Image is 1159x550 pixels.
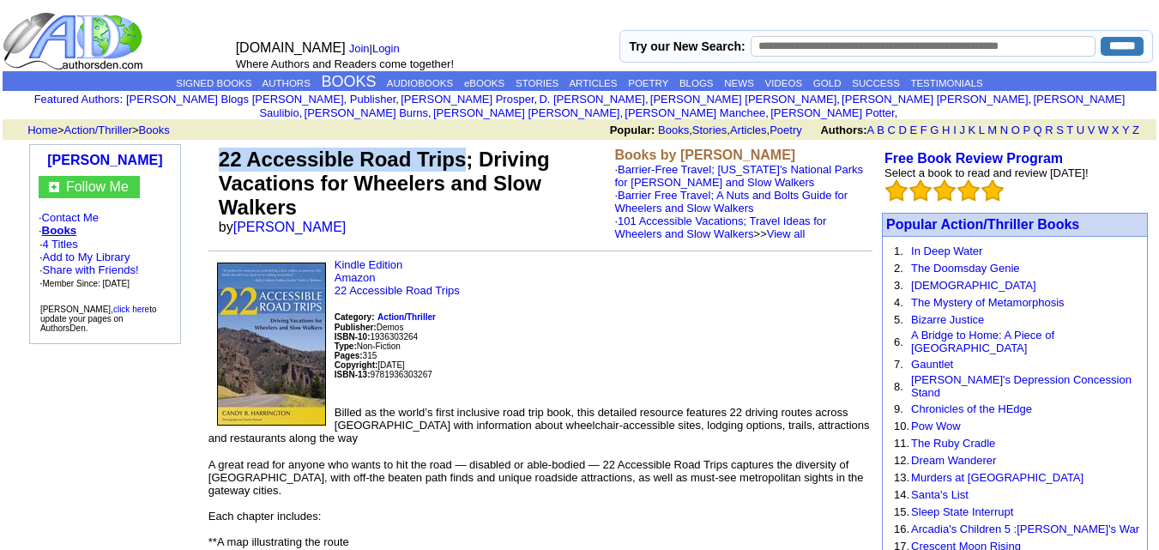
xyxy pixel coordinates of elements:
font: [PERSON_NAME], to update your pages on AuthorsDen. [40,305,157,333]
a: F [921,124,927,136]
a: P [1023,124,1029,136]
font: i [649,95,650,105]
a: Z [1132,124,1139,136]
font: · [614,189,848,240]
font: [DOMAIN_NAME] [236,40,346,55]
font: Select a book to read and review [DATE]! [884,166,1089,179]
a: D. [PERSON_NAME] [539,93,645,106]
a: BOOKS [322,73,377,90]
a: X [1112,124,1120,136]
font: 10. [894,420,909,432]
a: A Bridge to Home: A Piece of [GEOGRAPHIC_DATA] [911,329,1054,354]
a: R [1045,124,1053,136]
a: Q [1033,124,1041,136]
img: bigemptystars.png [885,179,908,202]
a: A [867,124,874,136]
a: Popular Action/Thriller Books [886,217,1079,232]
a: Share with Friends! [43,263,139,276]
a: [PERSON_NAME] [PERSON_NAME] [650,93,836,106]
a: O [1011,124,1020,136]
a: N [1000,124,1008,136]
a: In Deep Water [911,245,982,257]
a: [PERSON_NAME] Prosper [401,93,534,106]
img: gc.jpg [49,182,59,192]
a: Books [139,124,170,136]
a: Books [658,124,689,136]
font: · [39,238,139,289]
font: 14. [894,488,909,501]
font: 6. [894,335,903,348]
font: i [399,95,401,105]
a: eBOOKS [464,78,504,88]
a: [PERSON_NAME] [233,220,347,234]
a: 101 Accessible Vacations; Travel Ideas for Wheelers and Slow Walkers [614,215,826,240]
img: 57967.jpg [217,263,326,426]
font: : [34,93,123,106]
a: [DEMOGRAPHIC_DATA] [911,279,1035,292]
b: Books by [PERSON_NAME] [614,148,795,162]
font: | [349,42,406,55]
font: i [623,109,625,118]
font: 9. [894,402,903,415]
a: Featured Authors [34,93,120,106]
a: [PERSON_NAME] Potter [770,106,895,119]
a: M [987,124,997,136]
a: Follow Me [66,179,129,194]
a: Home [27,124,57,136]
b: ISBN-13: [335,370,371,379]
font: 11. [894,437,909,450]
font: Billed as the world’s first inclusive road trip book, this detailed resource features 22 driving ... [208,406,870,444]
font: 3. [894,279,903,292]
a: Action/Thriller [377,310,436,323]
a: B [877,124,884,136]
a: [PERSON_NAME] Burns [305,106,429,119]
a: Books [42,224,77,237]
a: Chronicles of the HEdge [911,402,1032,415]
a: E [909,124,917,136]
b: Category: [335,312,375,322]
font: by [219,220,358,234]
font: 22 Accessible Road Trips; Driving Vacations for Wheelers and Slow Walkers [219,148,550,219]
a: [PERSON_NAME] Saulibio [259,93,1125,119]
b: Action/Thriller [377,312,436,322]
font: i [1031,95,1033,105]
b: ISBN-10: [335,332,371,341]
a: AUDIOBOOKS [387,78,453,88]
font: · >> [614,215,826,240]
a: Articles [730,124,767,136]
a: Kindle Edition [335,258,403,271]
font: 9781936303267 [335,370,432,379]
a: The Ruby Cradle [911,437,995,450]
a: C [887,124,895,136]
a: SUCCESS [852,78,900,88]
img: bigemptystars.png [957,179,980,202]
a: GOLD [813,78,842,88]
font: , , , , , , , , , , [126,93,1125,119]
b: Publisher: [335,323,377,332]
a: Poetry [770,124,802,136]
a: J [959,124,965,136]
font: 1936303264 [335,332,418,341]
a: [PERSON_NAME]'s Depression Concession Stand [911,373,1132,399]
b: Popular: [610,124,655,136]
font: Member Since: [DATE] [43,279,130,288]
a: Dream Wanderer [911,454,996,467]
a: I [953,124,957,136]
a: Arcadia's Children 5 :[PERSON_NAME]'s War [911,523,1139,535]
a: [PERSON_NAME] [47,153,162,167]
a: SIGNED BOOKS [176,78,251,88]
b: Free Book Review Program [884,151,1063,166]
a: Pow Wow [911,420,961,432]
a: L [979,124,985,136]
font: Non-Fiction [335,341,401,351]
font: 2. [894,262,903,275]
font: Copyright: [335,360,378,370]
a: View all [767,227,806,240]
b: Pages: [335,351,363,360]
font: [DATE] [377,360,404,370]
a: [PERSON_NAME] [PERSON_NAME] [433,106,619,119]
label: Try our New Search: [629,39,745,53]
a: Stories [692,124,727,136]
